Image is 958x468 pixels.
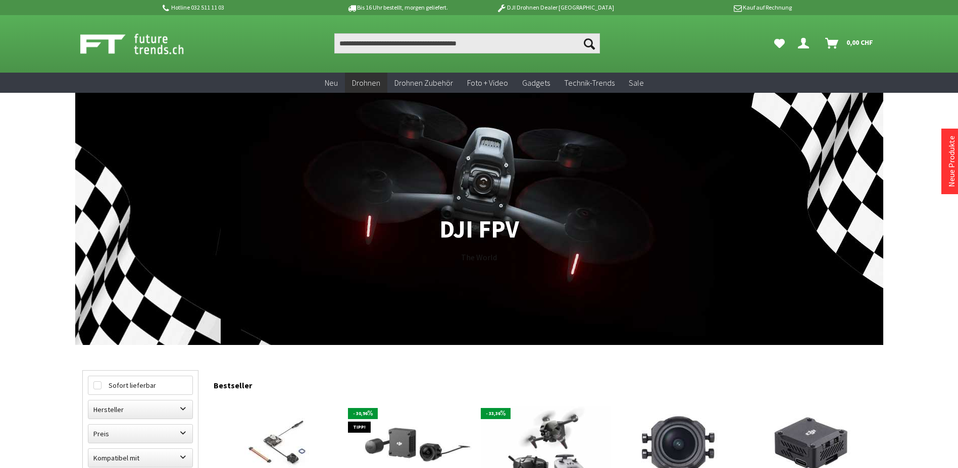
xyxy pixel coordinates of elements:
[622,73,651,93] a: Sale
[325,78,338,88] span: Neu
[82,252,876,262] div: The World
[946,136,956,187] a: Neue Produkte
[476,2,634,14] p: DJI Drohnen Dealer [GEOGRAPHIC_DATA]
[88,400,192,419] label: Hersteller
[821,33,878,53] a: Warenkorb
[460,73,515,93] a: Foto + Video
[387,73,460,93] a: Drohnen Zubehör
[634,2,792,14] p: Kauf auf Rechnung
[80,31,206,56] img: Shop Futuretrends - zur Startseite wechseln
[88,449,192,467] label: Kompatibel mit
[579,33,600,53] button: Suchen
[467,78,508,88] span: Foto + Video
[82,217,876,242] h1: DJI FPV
[564,78,615,88] span: Technik-Trends
[334,33,600,53] input: Produkt, Marke, Kategorie, EAN, Artikelnummer…
[394,78,453,88] span: Drohnen Zubehör
[345,73,387,93] a: Drohnen
[557,73,622,93] a: Technik-Trends
[214,370,876,395] div: Bestseller
[769,33,790,53] a: Meine Favoriten
[846,34,873,50] span: 0,00 CHF
[318,73,345,93] a: Neu
[352,78,380,88] span: Drohnen
[515,73,557,93] a: Gadgets
[161,2,319,14] p: Hotline 032 511 11 03
[522,78,550,88] span: Gadgets
[629,78,644,88] span: Sale
[319,2,476,14] p: Bis 16 Uhr bestellt, morgen geliefert.
[88,425,192,443] label: Preis
[88,376,192,394] label: Sofort lieferbar
[794,33,817,53] a: Dein Konto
